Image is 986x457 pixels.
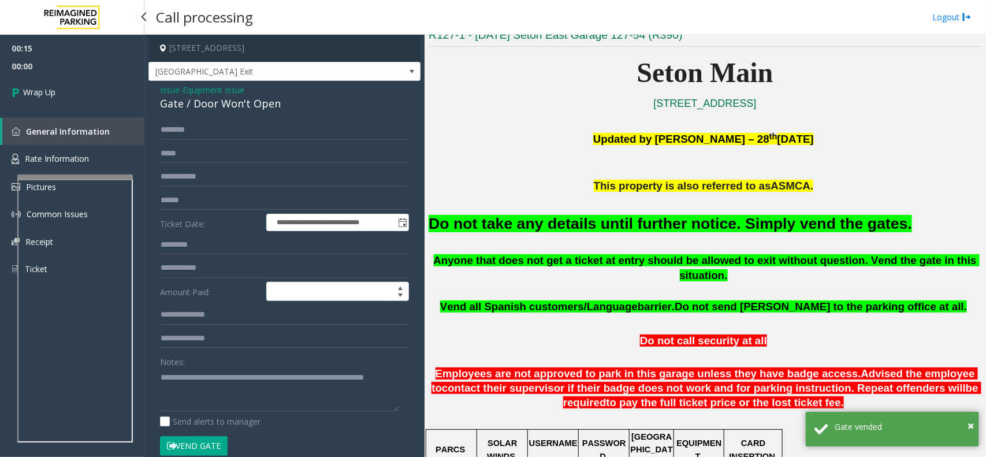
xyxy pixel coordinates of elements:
[429,215,912,232] font: Do not take any details until further notice. Simply vend the gates.
[594,180,771,192] span: This property is also referred to as
[12,264,19,274] img: 'icon'
[149,62,366,81] span: [GEOGRAPHIC_DATA] Exit
[835,421,970,433] div: Gate vended
[429,28,981,47] h3: R127-1 - [DATE] Seton East Garage 127-54 (R390)
[638,300,675,313] span: barrier.
[675,300,967,313] span: Do not send [PERSON_NAME] to the parking office at all.
[777,133,814,145] span: [DATE]
[12,238,20,246] img: 'icon'
[23,86,55,98] span: Wrap Up
[654,98,757,109] a: [STREET_ADDRESS]
[932,11,972,23] a: Logout
[160,436,228,456] button: Vend Gate
[160,84,180,96] span: Issue
[12,183,20,191] img: 'icon'
[12,127,20,136] img: 'icon'
[968,418,974,433] span: ×
[2,118,144,145] a: General Information
[157,282,263,302] label: Amount Paid:
[431,367,978,394] span: Advised the employee to
[440,300,638,313] span: Vend all Spanish customers/Language
[640,335,767,347] span: Do not call security at all
[436,367,861,380] span: Employees are not approved to park in this garage unless they have badge access.
[157,214,263,231] label: Ticket Date:
[442,382,966,394] span: contact their supervisor if their badge does not work and for parking instruction. Repeat offende...
[25,153,89,164] span: Rate Information
[150,3,259,31] h3: Call processing
[434,254,980,282] span: Anyone that does not get a ticket at entry should be allowed to exit without question. Vend the g...
[160,415,261,428] label: Send alerts to manager
[962,11,972,23] img: logout
[769,132,777,141] span: th
[180,84,244,95] span: -
[529,439,578,448] span: USERNAME
[396,214,408,231] span: Toggle popup
[26,126,110,137] span: General Information
[12,210,21,219] img: 'icon'
[148,35,421,62] h4: [STREET_ADDRESS]
[968,417,974,434] button: Close
[436,445,465,454] span: PARCS
[593,133,769,145] span: Updated by [PERSON_NAME] – 28
[392,292,408,301] span: Decrease value
[607,396,844,408] span: to pay the full ticket price or the lost ticket fee.
[637,57,773,88] span: Seton Main
[160,96,409,112] div: Gate / Door Won't Open
[392,283,408,292] span: Increase value
[183,84,244,96] span: Equipment Issue
[160,352,185,368] label: Notes:
[12,154,19,164] img: 'icon'
[771,180,814,192] span: ASMCA.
